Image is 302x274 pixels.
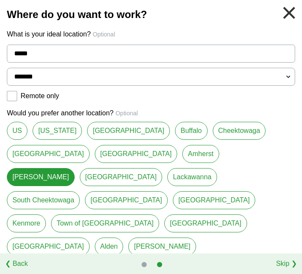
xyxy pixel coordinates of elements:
[7,168,75,186] a: [PERSON_NAME]
[21,91,59,101] label: Remote only
[7,238,90,256] a: [GEOGRAPHIC_DATA]
[7,191,80,209] a: South Cheektowaga
[95,145,178,163] a: [GEOGRAPHIC_DATA]
[33,122,82,140] a: [US_STATE]
[93,31,115,38] span: Optional
[5,259,28,269] a: ❮ Back
[87,122,170,140] a: [GEOGRAPHIC_DATA]
[164,214,247,232] a: [GEOGRAPHIC_DATA]
[128,238,196,256] a: [PERSON_NAME]
[80,168,163,186] a: [GEOGRAPHIC_DATA]
[95,238,124,256] a: Alden
[167,168,217,186] a: Lackawanna
[213,122,266,140] a: Cheektowaga
[85,191,168,209] a: [GEOGRAPHIC_DATA]
[115,110,138,117] span: Optional
[7,145,90,163] a: [GEOGRAPHIC_DATA]
[7,7,295,22] h2: Where do you want to work?
[175,122,208,140] a: Buffalo
[7,122,27,140] a: US
[7,108,295,118] p: Would you prefer another location?
[276,259,297,269] a: Skip ❯
[173,191,256,209] a: [GEOGRAPHIC_DATA]
[51,214,159,232] a: Town of [GEOGRAPHIC_DATA]
[7,29,295,39] p: What is your ideal location?
[182,145,219,163] a: Amherst
[7,214,46,232] a: Kenmore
